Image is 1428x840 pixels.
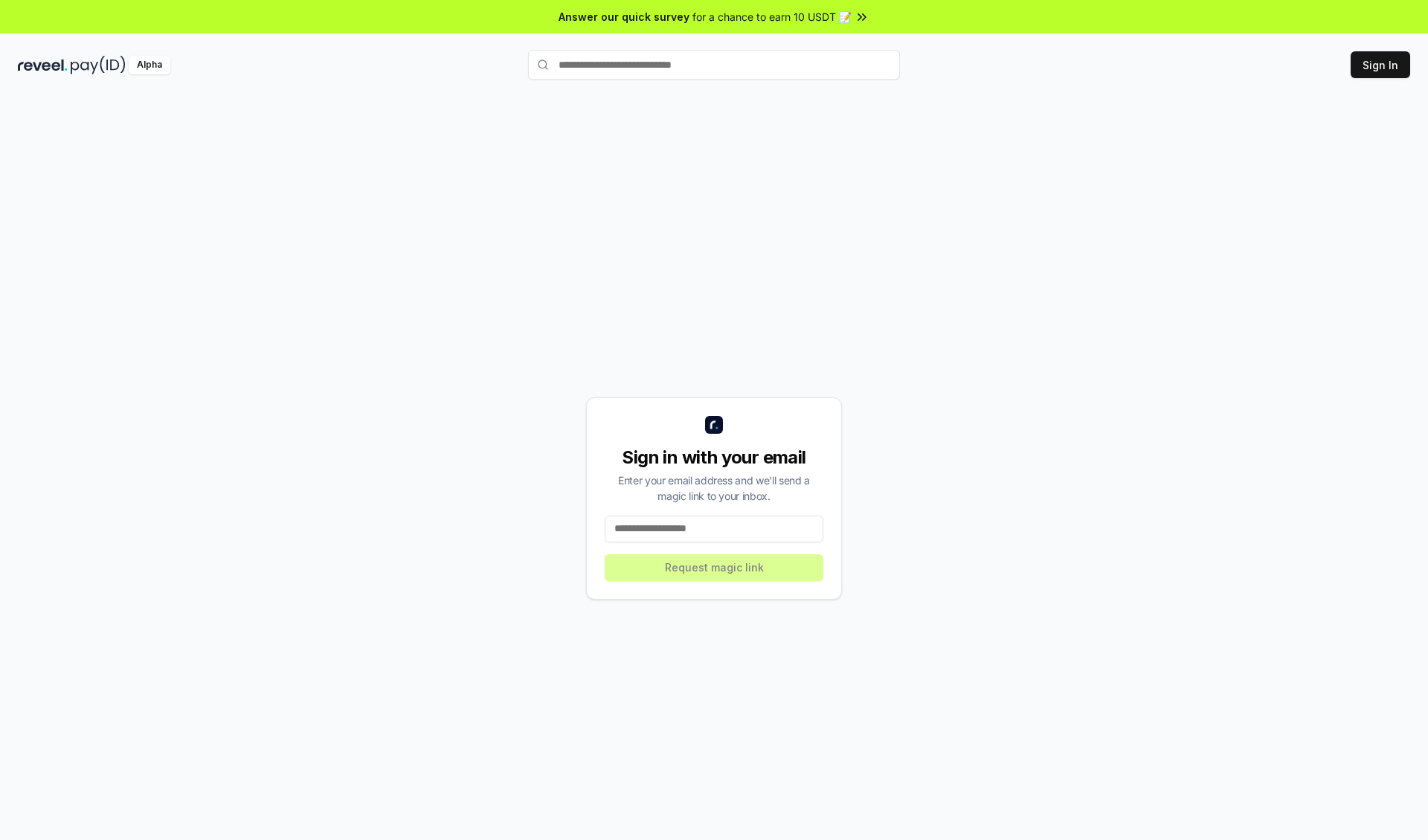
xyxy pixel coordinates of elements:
div: Alpha [129,56,170,74]
div: Sign in with your email [605,446,823,469]
span: for a chance to earn 10 USDT 📝 [692,9,852,25]
span: Answer our quick survey [559,9,689,25]
div: Enter your email address and we’ll send a magic link to your inbox. [605,472,823,504]
img: logo_small [705,416,723,434]
img: reveel_dark [18,56,68,74]
img: pay_id [71,56,126,74]
button: Sign In [1351,51,1410,78]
